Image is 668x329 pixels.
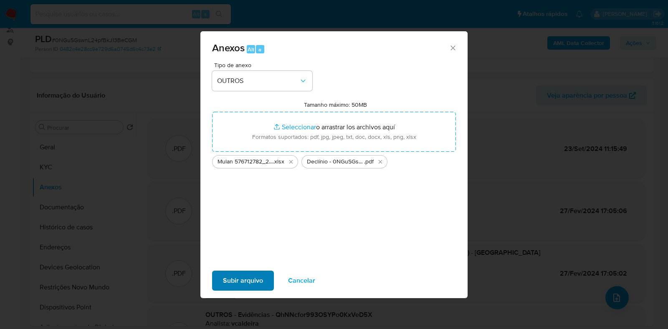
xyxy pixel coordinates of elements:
[218,158,273,166] span: Mulan 576712782_2025_09_24_10_08_54
[364,158,374,166] span: .pdf
[212,71,312,91] button: OUTROS
[449,44,456,51] button: Cerrar
[212,40,245,55] span: Anexos
[307,158,364,166] span: Declínio - 0NGuSGswnL24pfBkJ13BeCGM - CPF 01392427320 - [PERSON_NAME] (1)
[304,101,367,108] label: Tamanho máximo: 50MB
[288,271,315,290] span: Cancelar
[214,62,314,68] span: Tipo de anexo
[212,271,274,291] button: Subir arquivo
[375,157,385,167] button: Eliminar Declínio - 0NGuSGswnL24pfBkJ13BeCGM - CPF 01392427320 - ERALDO OLIVEIRA DE SOUSA (1).pdf
[273,158,284,166] span: .xlsx
[217,77,299,85] span: OUTROS
[248,45,254,53] span: Alt
[258,45,261,53] span: a
[286,157,296,167] button: Eliminar Mulan 576712782_2025_09_24_10_08_54.xlsx
[212,152,456,168] ul: Archivos seleccionados
[223,271,263,290] span: Subir arquivo
[277,271,326,291] button: Cancelar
